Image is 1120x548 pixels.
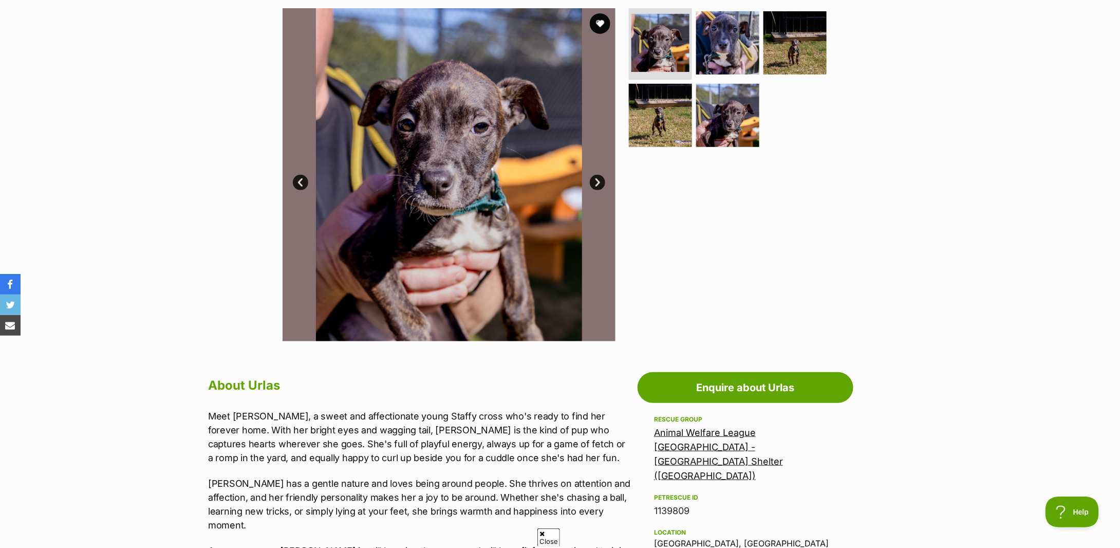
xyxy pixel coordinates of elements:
[654,427,783,481] a: Animal Welfare League [GEOGRAPHIC_DATA] - [GEOGRAPHIC_DATA] Shelter ([GEOGRAPHIC_DATA])
[654,528,837,537] div: Location
[638,372,853,403] a: Enquire about Urlas
[654,415,837,424] div: Rescue group
[1046,497,1099,527] iframe: Help Scout Beacon - Open
[208,374,632,397] h2: About Urlas
[696,84,759,147] img: Photo of Urlas
[629,84,692,147] img: Photo of Urlas
[283,8,615,341] img: Photo of Urlas
[631,14,689,72] img: Photo of Urlas
[654,526,837,548] div: [GEOGRAPHIC_DATA], [GEOGRAPHIC_DATA]
[654,504,837,518] div: 1139809
[293,175,308,190] a: Prev
[590,13,610,34] button: favourite
[763,11,827,75] img: Photo of Urlas
[696,11,759,75] img: Photo of Urlas
[537,528,560,546] span: Close
[590,175,605,190] a: Next
[208,477,632,532] p: [PERSON_NAME] has a gentle nature and loves being around people. She thrives on attention and aff...
[208,409,632,465] p: Meet [PERSON_NAME], a sweet and affectionate young Staffy cross who's ready to find her forever h...
[654,494,837,502] div: PetRescue ID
